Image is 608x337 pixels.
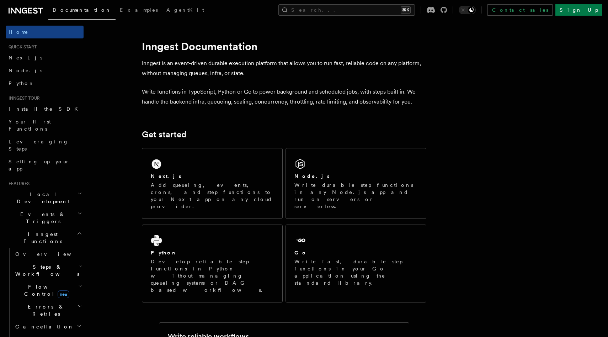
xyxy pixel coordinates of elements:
[151,173,181,180] h2: Next.js
[6,26,84,38] a: Home
[151,249,177,256] h2: Python
[9,80,34,86] span: Python
[142,225,283,302] a: PythonDevelop reliable step functions in Python without managing queueing systems or DAG based wo...
[9,28,28,36] span: Home
[6,155,84,175] a: Setting up your app
[6,181,30,186] span: Features
[286,225,426,302] a: GoWrite fast, durable step functions in your Go application using the standard library.
[162,2,208,19] a: AgentKit
[6,102,84,115] a: Install the SDK
[6,64,84,77] a: Node.js
[6,51,84,64] a: Next.js
[459,6,476,14] button: Toggle dark mode
[9,106,82,112] span: Install the SDK
[142,130,186,139] a: Get started
[294,181,417,210] p: Write durable step functions in any Node.js app and run on servers or serverless.
[12,323,74,330] span: Cancellation
[48,2,116,20] a: Documentation
[142,87,426,107] p: Write functions in TypeScript, Python or Go to power background and scheduled jobs, with steps bu...
[6,211,78,225] span: Events & Triggers
[120,7,158,13] span: Examples
[6,188,84,208] button: Local Development
[9,68,42,73] span: Node.js
[12,260,84,280] button: Steps & Workflows
[294,173,330,180] h2: Node.js
[116,2,162,19] a: Examples
[12,320,84,333] button: Cancellation
[9,139,69,152] span: Leveraging Steps
[151,181,274,210] p: Add queueing, events, crons, and step functions to your Next app on any cloud provider.
[151,258,274,294] p: Develop reliable step functions in Python without managing queueing systems or DAG based workflows.
[12,248,84,260] a: Overview
[555,4,602,16] a: Sign Up
[6,95,40,101] span: Inngest tour
[142,58,426,78] p: Inngest is an event-driven durable execution platform that allows you to run fast, reliable code ...
[6,208,84,228] button: Events & Triggers
[58,290,69,298] span: new
[142,148,283,219] a: Next.jsAdd queueing, events, crons, and step functions to your Next app on any cloud provider.
[142,40,426,53] h1: Inngest Documentation
[12,280,84,300] button: Flow Controlnew
[9,55,42,60] span: Next.js
[286,148,426,219] a: Node.jsWrite durable step functions in any Node.js app and run on servers or serverless.
[15,251,89,257] span: Overview
[12,263,79,278] span: Steps & Workflows
[6,135,84,155] a: Leveraging Steps
[6,44,37,50] span: Quick start
[12,300,84,320] button: Errors & Retries
[53,7,111,13] span: Documentation
[294,249,307,256] h2: Go
[9,119,51,132] span: Your first Functions
[12,303,77,317] span: Errors & Retries
[6,231,77,245] span: Inngest Functions
[9,159,70,172] span: Setting up your app
[294,258,417,286] p: Write fast, durable step functions in your Go application using the standard library.
[6,191,78,205] span: Local Development
[401,6,411,14] kbd: ⌘K
[278,4,415,16] button: Search...⌘K
[6,77,84,90] a: Python
[166,7,204,13] span: AgentKit
[6,115,84,135] a: Your first Functions
[487,4,553,16] a: Contact sales
[12,283,78,297] span: Flow Control
[6,228,84,248] button: Inngest Functions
